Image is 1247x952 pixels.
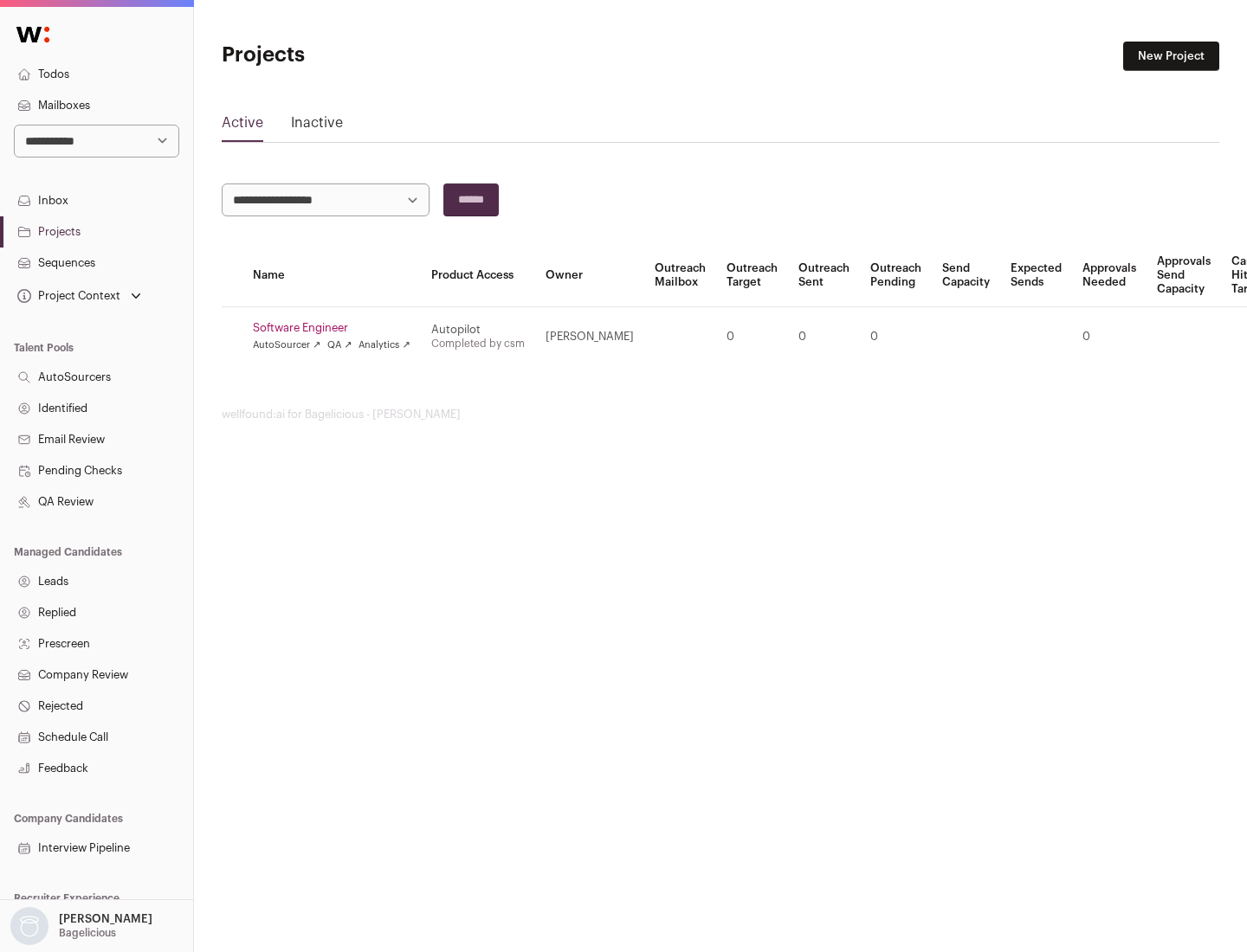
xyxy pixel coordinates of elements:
[327,338,352,352] a: QA ↗
[359,338,410,352] a: Analytics ↗
[253,321,410,335] a: Software Engineer
[291,113,343,140] a: Inactive
[14,284,145,308] button: Open dropdown
[222,42,554,69] h1: Projects
[59,912,152,926] p: [PERSON_NAME]
[242,244,421,307] th: Name
[716,307,788,367] td: 0
[1147,244,1221,307] th: Approvals Send Capacity
[860,244,932,307] th: Outreach Pending
[535,244,644,307] th: Owner
[7,17,59,52] img: Wellfound
[431,323,525,337] div: Autopilot
[932,244,1000,307] th: Send Capacity
[222,408,1219,421] footer: wellfound:ai for Bagelicious - [PERSON_NAME]
[7,907,156,945] button: Open dropdown
[421,244,535,307] th: Product Access
[860,307,932,367] td: 0
[1072,244,1147,307] th: Approvals Needed
[10,907,48,945] img: nopic.png
[222,113,263,140] a: Active
[1000,244,1072,307] th: Expected Sends
[431,338,525,349] a: Completed by csm
[14,289,120,303] div: Project Context
[788,307,860,367] td: 0
[788,244,860,307] th: Outreach Sent
[1123,42,1219,71] a: New Project
[59,926,116,940] p: Bagelicious
[253,338,320,352] a: AutoSourcer ↗
[1072,307,1147,367] td: 0
[644,244,716,307] th: Outreach Mailbox
[535,307,644,367] td: [PERSON_NAME]
[716,244,788,307] th: Outreach Target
